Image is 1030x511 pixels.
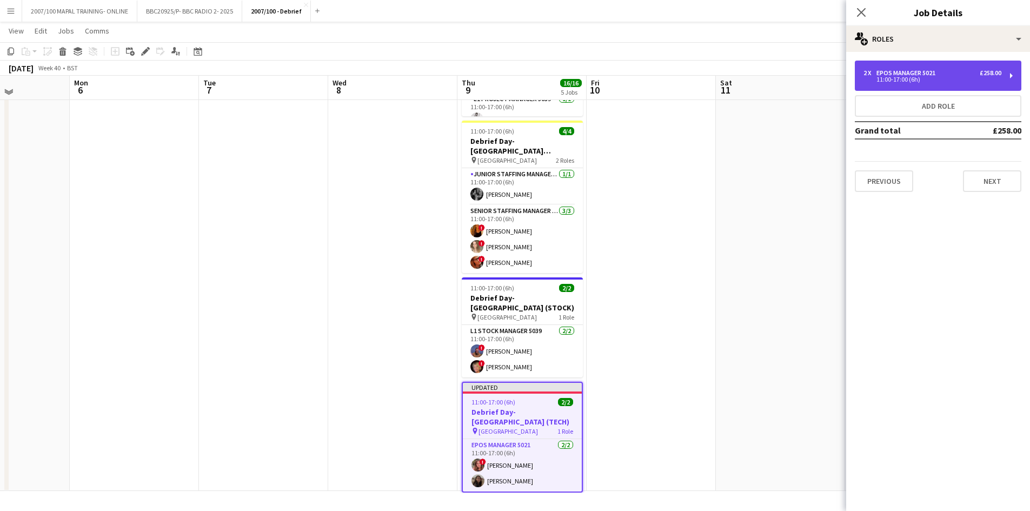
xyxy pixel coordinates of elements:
[463,383,582,391] div: Updated
[462,325,583,377] app-card-role: L1 Stock Manager 50392/211:00-17:00 (6h)![PERSON_NAME]![PERSON_NAME]
[85,26,109,36] span: Comms
[479,344,485,351] span: !
[558,398,573,406] span: 2/2
[846,5,1030,19] h3: Job Details
[479,224,485,231] span: !
[242,1,311,22] button: 2007/100 - Debrief
[462,121,583,273] app-job-card: 11:00-17:00 (6h)4/4Debrief Day- [GEOGRAPHIC_DATA] (STAFFING) [GEOGRAPHIC_DATA]2 RolesJunior Staff...
[556,156,574,164] span: 2 Roles
[557,427,573,435] span: 1 Role
[463,407,582,427] h3: Debrief Day- [GEOGRAPHIC_DATA] (TECH)
[67,64,78,72] div: BST
[74,78,88,88] span: Mon
[9,63,34,74] div: [DATE]
[35,26,47,36] span: Edit
[863,69,876,77] div: 2 x
[460,84,475,96] span: 9
[980,69,1001,77] div: £258.00
[846,26,1030,52] div: Roles
[477,313,537,321] span: [GEOGRAPHIC_DATA]
[333,78,347,88] span: Wed
[559,313,574,321] span: 1 Role
[331,84,347,96] span: 8
[462,78,475,88] span: Thu
[720,78,732,88] span: Sat
[863,77,1001,82] div: 11:00-17:00 (6h)
[58,26,74,36] span: Jobs
[22,1,137,22] button: 2007/100 MAPAL TRAINING- ONLINE
[876,69,940,77] div: EPOS Manager 5021
[462,168,583,205] app-card-role: Junior Staffing Manager 50391/111:00-17:00 (6h)[PERSON_NAME]
[479,427,538,435] span: [GEOGRAPHIC_DATA]
[462,136,583,156] h3: Debrief Day- [GEOGRAPHIC_DATA] (STAFFING)
[855,170,913,192] button: Previous
[463,439,582,492] app-card-role: EPOS Manager 50212/211:00-17:00 (6h)![PERSON_NAME][PERSON_NAME]
[54,24,78,38] a: Jobs
[36,64,63,72] span: Week 40
[591,78,600,88] span: Fri
[957,122,1021,139] td: £258.00
[81,24,114,38] a: Comms
[561,88,581,96] div: 5 Jobs
[559,127,574,135] span: 4/4
[470,284,514,292] span: 11:00-17:00 (6h)
[479,360,485,367] span: !
[560,79,582,87] span: 16/16
[9,26,24,36] span: View
[203,78,216,88] span: Tue
[855,95,1021,117] button: Add role
[462,205,583,273] app-card-role: Senior Staffing Manager 50393/311:00-17:00 (6h)![PERSON_NAME]![PERSON_NAME]![PERSON_NAME]
[559,284,574,292] span: 2/2
[462,93,583,130] app-card-role: L1 Project Manager 50391/111:00-17:00 (6h)[PERSON_NAME]
[479,240,485,247] span: !
[72,84,88,96] span: 6
[471,398,515,406] span: 11:00-17:00 (6h)
[470,127,514,135] span: 11:00-17:00 (6h)
[137,1,242,22] button: BBC20925/P- BBC RADIO 2- 2025
[719,84,732,96] span: 11
[589,84,600,96] span: 10
[4,24,28,38] a: View
[480,459,486,465] span: !
[963,170,1021,192] button: Next
[477,156,537,164] span: [GEOGRAPHIC_DATA]
[462,382,583,493] app-job-card: Updated11:00-17:00 (6h)2/2Debrief Day- [GEOGRAPHIC_DATA] (TECH) [GEOGRAPHIC_DATA]1 RoleEPOS Manag...
[479,256,485,262] span: !
[30,24,51,38] a: Edit
[462,277,583,377] app-job-card: 11:00-17:00 (6h)2/2Debrief Day- [GEOGRAPHIC_DATA] (STOCK) [GEOGRAPHIC_DATA]1 RoleL1 Stock Manager...
[462,293,583,313] h3: Debrief Day- [GEOGRAPHIC_DATA] (STOCK)
[855,122,957,139] td: Grand total
[202,84,216,96] span: 7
